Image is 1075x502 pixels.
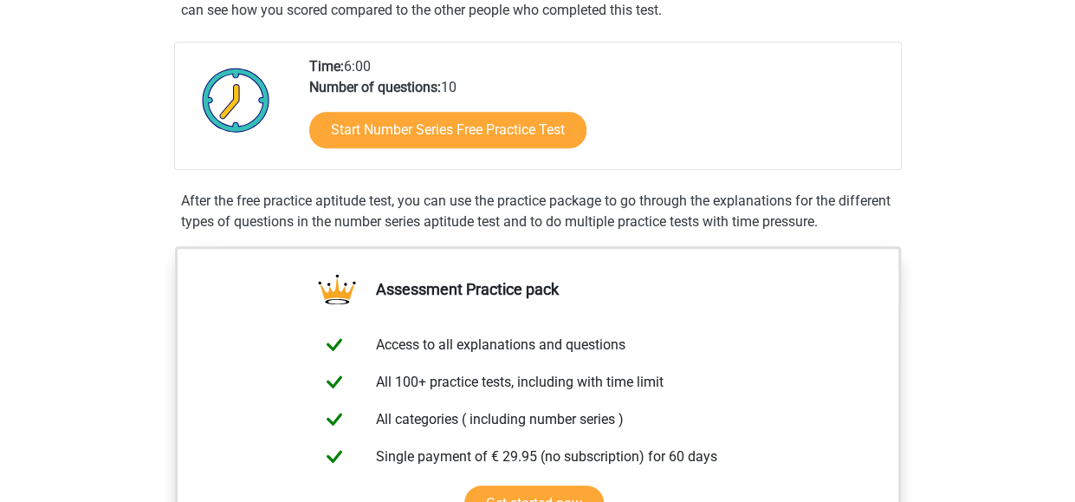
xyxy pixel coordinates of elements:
b: Time: [309,58,344,75]
div: After the free practice aptitude test, you can use the practice package to go through the explana... [174,191,902,232]
b: Number of questions: [309,79,441,95]
div: 6:00 10 [296,56,900,169]
a: Start Number Series Free Practice Test [309,112,586,148]
img: Clock [192,56,280,143]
